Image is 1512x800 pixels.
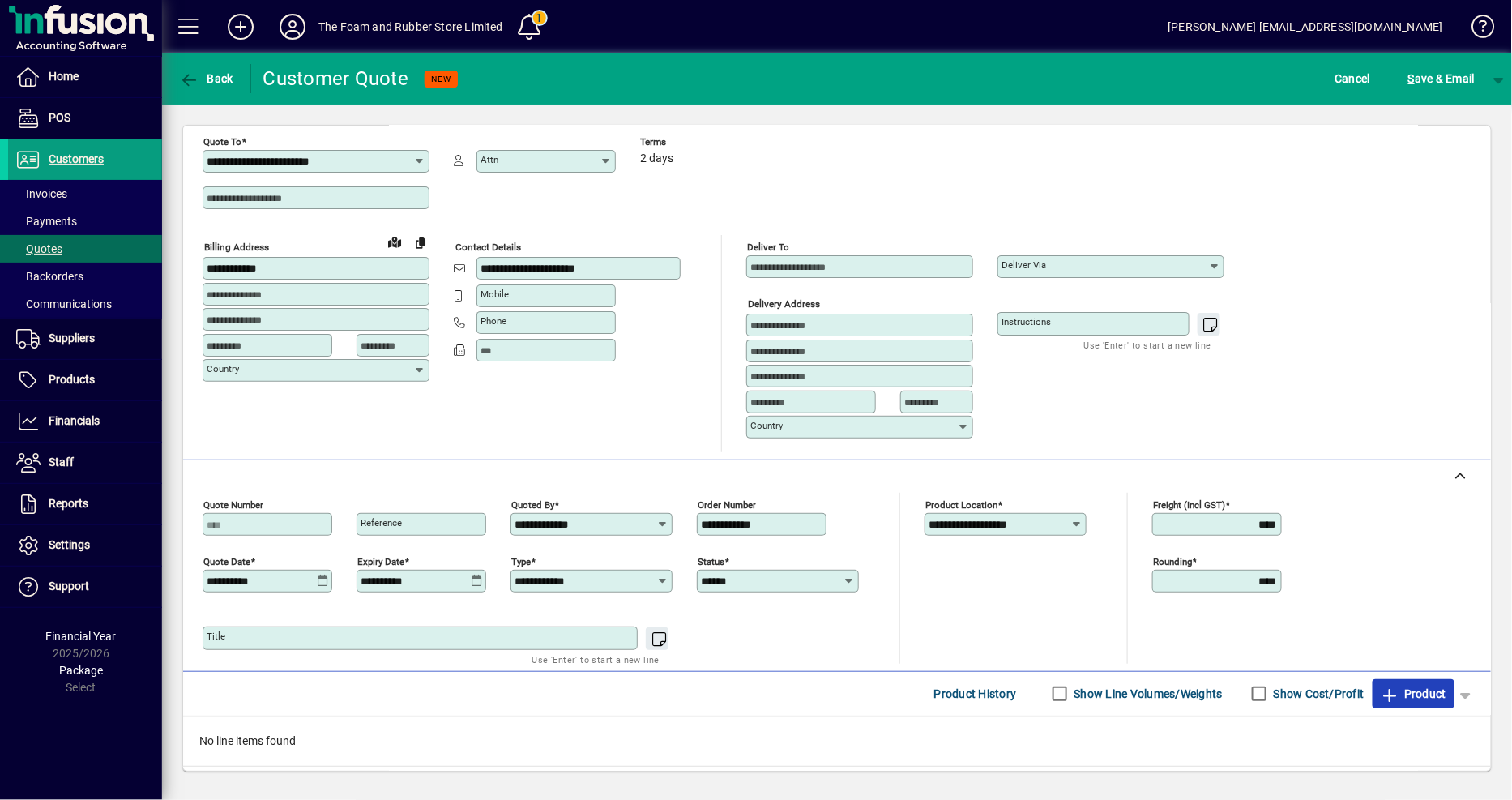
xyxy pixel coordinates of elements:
mat-label: Deliver To [747,242,789,253]
button: Product [1373,679,1454,708]
div: Customer Quote [263,66,409,92]
a: Financials [8,401,162,442]
button: Cancel [1331,64,1375,93]
mat-label: Title [207,631,225,642]
mat-label: Deliver via [1002,259,1046,271]
a: Backorders [8,263,162,290]
span: Reports [49,497,88,510]
a: Payments [8,207,162,235]
a: Support [8,567,162,607]
mat-label: Phone [481,315,506,327]
mat-label: Country [750,420,783,431]
a: Knowledge Base [1459,3,1492,56]
label: Show Cost/Profit [1271,686,1365,702]
span: Backorders [16,270,83,283]
span: Communications [16,297,112,310]
button: Profile [267,12,318,41]
mat-label: Product location [925,498,997,510]
span: Package [59,664,103,677]
mat-hint: Use 'Enter' to start a new line [1084,336,1211,354]
button: Add [215,12,267,41]
mat-label: Expiry date [357,555,404,567]
span: Products [49,373,95,386]
span: Back [179,72,233,85]
a: Staff [8,443,162,483]
span: POS [49,111,70,124]
div: The Foam and Rubber Store Limited [318,14,503,40]
span: S [1408,72,1415,85]
mat-label: Quoted by [511,498,554,510]
a: Home [8,57,162,97]
mat-label: Order number [698,498,756,510]
span: Home [49,70,79,83]
div: No line items found [183,717,1491,766]
span: Invoices [16,187,67,200]
span: Suppliers [49,332,95,344]
span: Payments [16,215,77,228]
span: Settings [49,538,90,551]
span: Customers [49,152,104,165]
span: Product [1381,681,1446,707]
mat-hint: Use 'Enter' to start a new line [532,650,660,669]
a: Quotes [8,235,162,263]
span: Product History [934,681,1017,707]
a: Invoices [8,180,162,207]
a: Products [8,360,162,400]
mat-label: Instructions [1002,316,1051,327]
button: Product History [928,679,1023,708]
span: Staff [49,456,74,468]
mat-label: Rounding [1153,555,1192,567]
button: Back [175,64,237,93]
mat-label: Attn [481,154,498,165]
mat-label: Quote To [203,136,241,148]
a: View on map [382,229,408,255]
mat-label: Freight (incl GST) [1153,498,1225,510]
button: Copy to Delivery address [408,229,434,255]
span: Support [49,580,89,593]
app-page-header-button: Back [162,64,251,93]
span: Terms [640,137,737,148]
button: Save & Email [1400,64,1483,93]
mat-label: Mobile [481,289,509,300]
span: Quotes [16,242,62,255]
mat-label: Quote number [203,498,263,510]
span: 2 days [640,152,673,165]
mat-label: Country [207,363,239,374]
mat-label: Status [698,555,724,567]
mat-label: Reference [361,517,402,528]
span: Cancel [1335,66,1371,92]
span: NEW [431,74,451,84]
a: Communications [8,290,162,318]
mat-label: Type [511,555,531,567]
a: Suppliers [8,319,162,359]
span: Financials [49,414,100,427]
a: Reports [8,484,162,524]
label: Show Line Volumes/Weights [1071,686,1223,702]
mat-label: Quote date [203,555,250,567]
div: [PERSON_NAME] [EMAIL_ADDRESS][DOMAIN_NAME] [1168,14,1443,40]
a: Settings [8,525,162,566]
a: POS [8,98,162,139]
span: Financial Year [46,630,117,643]
span: ave & Email [1408,66,1475,92]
